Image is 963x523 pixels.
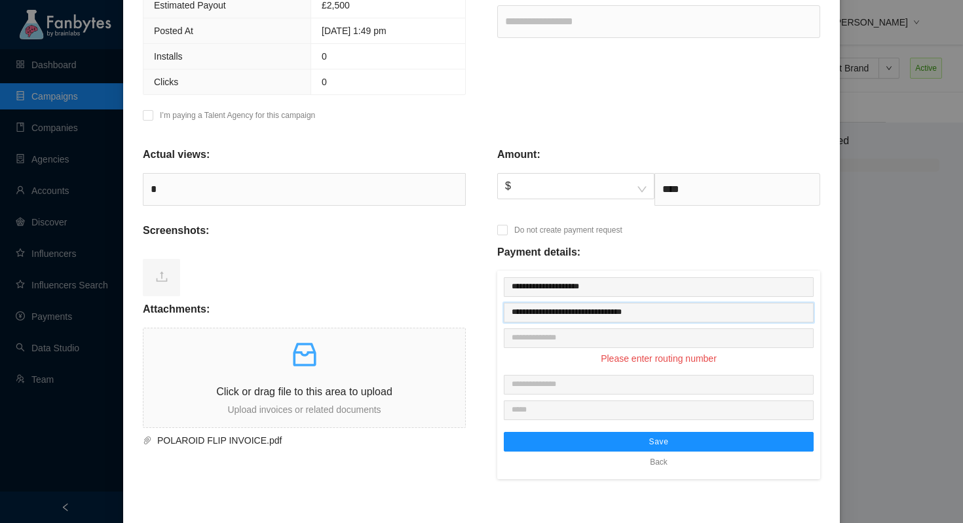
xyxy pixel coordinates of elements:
[289,339,320,370] span: inbox
[504,432,814,452] button: Save
[322,51,327,62] span: 0
[650,455,668,469] span: Back
[514,223,622,237] p: Do not create payment request
[143,301,210,317] p: Attachments:
[143,436,152,445] span: paper-clip
[143,328,465,427] span: inboxClick or drag file to this area to uploadUpload invoices or related documents
[322,77,327,87] span: 0
[143,147,210,163] p: Actual views:
[649,436,668,447] span: Save
[497,244,580,260] p: Payment details:
[504,351,814,366] p: Please enter routing number
[505,174,647,199] span: $
[154,26,193,36] span: Posted At
[143,402,465,417] p: Upload invoices or related documents
[154,77,178,87] span: Clicks
[152,433,450,448] span: POLAROID FLIP INVOICE.pdf
[640,452,677,473] button: Back
[143,223,209,239] p: Screenshots:
[154,51,183,62] span: Installs
[497,147,540,163] p: Amount:
[160,109,315,122] p: I’m paying a Talent Agency for this campaign
[322,26,387,36] span: [DATE] 1:49 pm
[143,383,465,400] p: Click or drag file to this area to upload
[155,270,168,283] span: upload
